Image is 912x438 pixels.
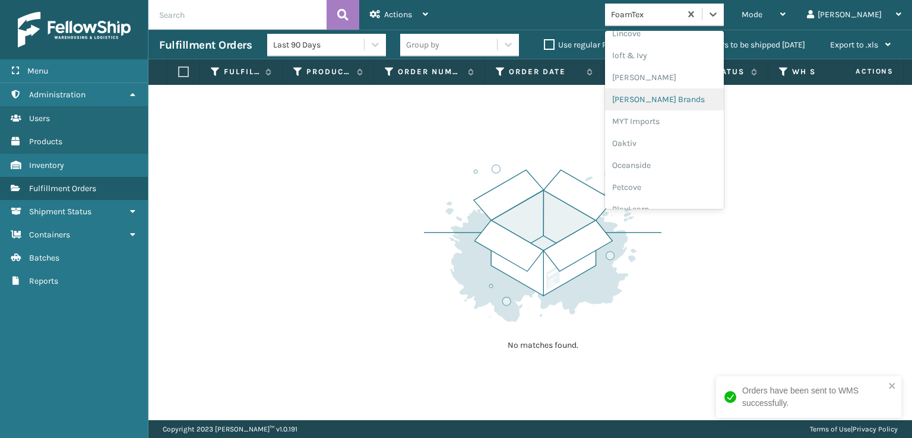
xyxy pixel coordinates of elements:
[29,113,50,123] span: Users
[29,183,96,193] span: Fulfillment Orders
[384,9,412,20] span: Actions
[711,66,745,77] label: Status
[742,385,885,410] div: Orders have been sent to WMS successfully.
[273,39,365,51] div: Last 90 Days
[27,66,48,76] span: Menu
[29,137,62,147] span: Products
[605,132,724,154] div: Oaktiv
[18,12,131,47] img: logo
[742,9,762,20] span: Mode
[690,40,805,50] label: Orders to be shipped [DATE]
[29,253,59,263] span: Batches
[605,198,724,220] div: PlayLearn
[792,66,864,77] label: WH Ship By Date
[224,66,259,77] label: Fulfillment Order Id
[163,420,297,438] p: Copyright 2023 [PERSON_NAME]™ v 1.0.191
[29,207,91,217] span: Shipment Status
[29,160,64,170] span: Inventory
[611,8,682,21] div: FoamTex
[605,23,724,45] div: Lincove
[605,45,724,66] div: loft & Ivy
[306,66,351,77] label: Product SKU
[605,88,724,110] div: [PERSON_NAME] Brands
[830,40,878,50] span: Export to .xls
[29,90,85,100] span: Administration
[605,154,724,176] div: Oceanside
[29,276,58,286] span: Reports
[509,66,581,77] label: Order Date
[605,110,724,132] div: MYT Imports
[888,381,897,392] button: close
[544,40,665,50] label: Use regular Palletizing mode
[605,66,724,88] div: [PERSON_NAME]
[159,38,252,52] h3: Fulfillment Orders
[818,62,901,81] span: Actions
[398,66,462,77] label: Order Number
[605,176,724,198] div: Petcove
[29,230,70,240] span: Containers
[406,39,439,51] div: Group by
